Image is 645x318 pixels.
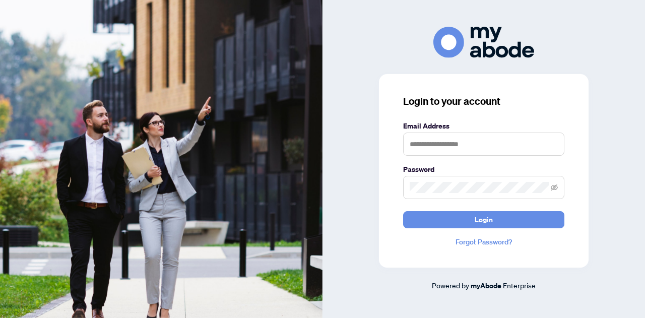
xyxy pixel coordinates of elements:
[471,280,501,291] a: myAbode
[551,184,558,191] span: eye-invisible
[403,120,564,132] label: Email Address
[503,281,536,290] span: Enterprise
[475,212,493,228] span: Login
[403,236,564,247] a: Forgot Password?
[403,211,564,228] button: Login
[403,164,564,175] label: Password
[433,27,534,57] img: ma-logo
[432,281,469,290] span: Powered by
[403,94,564,108] h3: Login to your account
